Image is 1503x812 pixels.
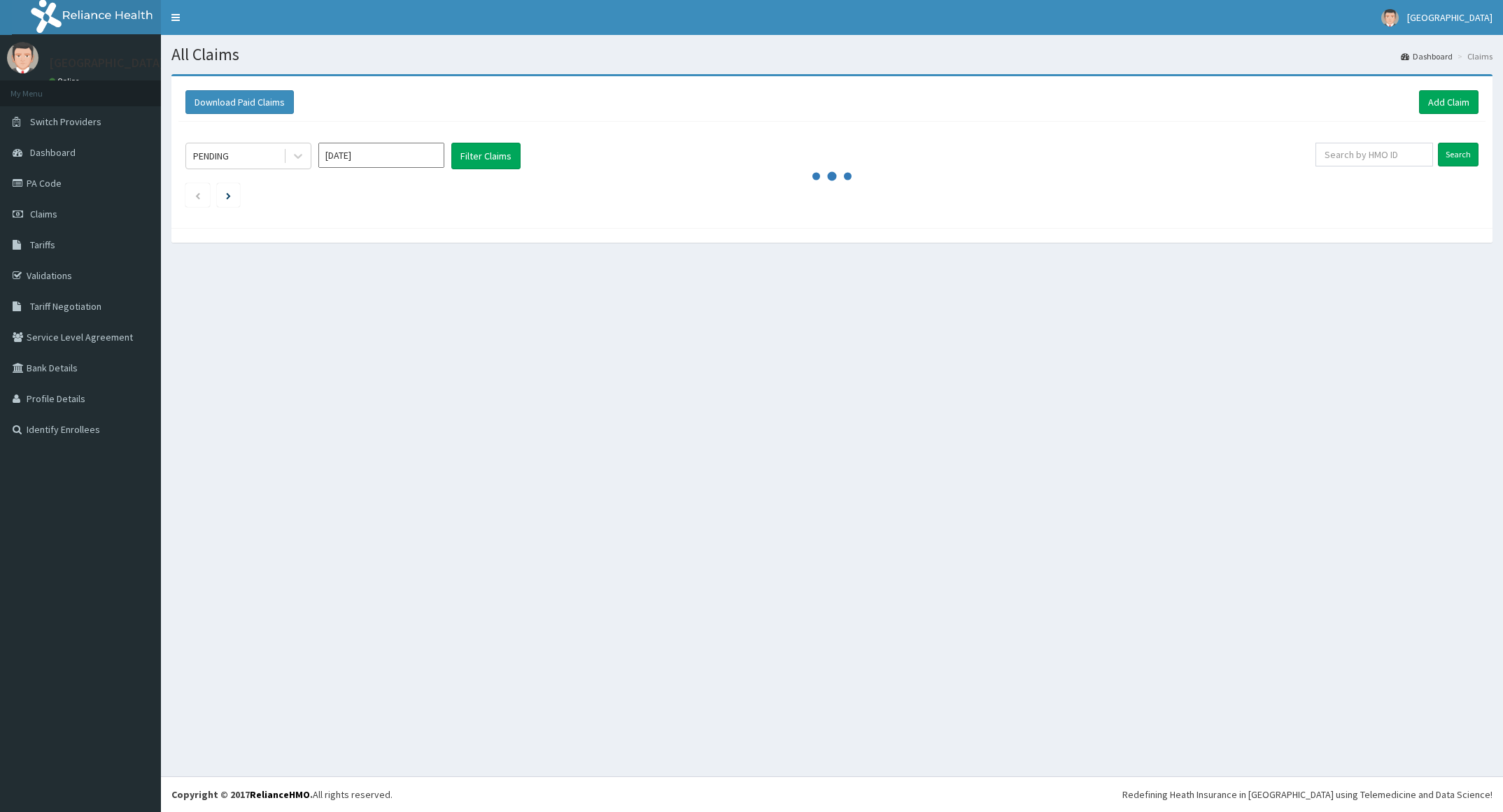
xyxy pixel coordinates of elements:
span: Switch Providers [30,115,101,128]
a: Dashboard [1401,50,1453,62]
svg: audio-loading [811,155,853,197]
li: Claims [1454,50,1493,62]
p: [GEOGRAPHIC_DATA] [49,57,164,69]
span: Tariff Negotiation [30,300,101,313]
span: Claims [30,208,57,220]
input: Search by HMO ID [1315,143,1433,166]
h1: All Claims [171,45,1493,64]
a: Add Claim [1419,90,1479,114]
strong: Copyright © 2017 . [171,788,313,801]
button: Filter Claims [451,143,521,169]
a: Next page [226,189,231,201]
footer: All rights reserved. [161,776,1503,812]
span: Dashboard [30,146,76,159]
div: PENDING [193,149,229,163]
span: Tariffs [30,238,55,251]
a: RelianceHMO [250,788,310,801]
input: Search [1438,143,1479,166]
a: Previous page [195,189,201,201]
button: Download Paid Claims [185,90,294,114]
img: User Image [7,42,38,73]
input: Select Month and Year [318,143,444,168]
img: User Image [1381,9,1399,27]
span: [GEOGRAPHIC_DATA] [1407,11,1493,24]
a: Online [49,76,83,86]
div: Redefining Heath Insurance in [GEOGRAPHIC_DATA] using Telemedicine and Data Science! [1122,788,1493,802]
